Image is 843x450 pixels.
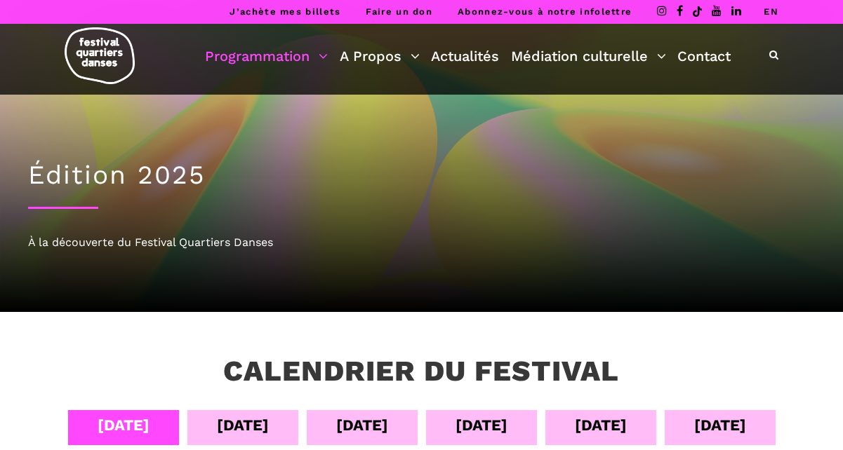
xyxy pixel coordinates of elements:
div: [DATE] [456,413,507,437]
a: Faire un don [366,6,432,17]
a: Actualités [431,44,499,68]
div: [DATE] [217,413,269,437]
h1: Édition 2025 [28,160,815,191]
div: [DATE] [694,413,746,437]
img: logo-fqd-med [65,27,135,84]
div: À la découverte du Festival Quartiers Danses [28,233,815,252]
a: Programmation [205,44,328,68]
div: [DATE] [98,413,150,437]
a: Contact [677,44,731,68]
a: J’achète mes billets [230,6,340,17]
h3: Calendrier du festival [223,354,619,389]
a: EN [764,6,778,17]
a: A Propos [340,44,420,68]
a: Médiation culturelle [511,44,666,68]
div: [DATE] [336,413,388,437]
a: Abonnez-vous à notre infolettre [458,6,632,17]
div: [DATE] [575,413,627,437]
